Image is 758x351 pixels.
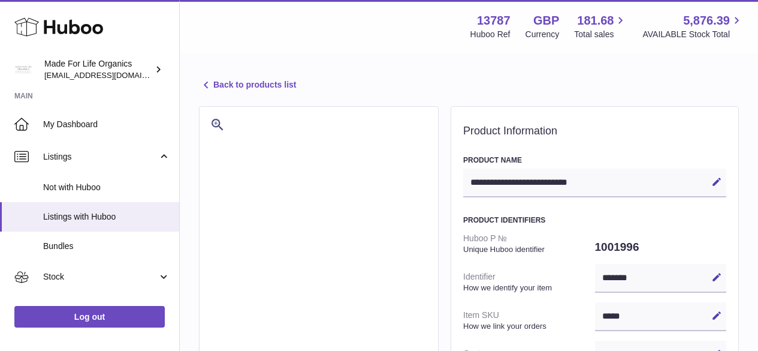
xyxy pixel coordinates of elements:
[683,13,730,29] span: 5,876.39
[577,13,614,29] span: 181.68
[642,13,744,40] a: 5,876.39 AVAILABLE Stock Total
[574,13,627,40] a: 181.68 Total sales
[463,321,592,332] strong: How we link your orders
[477,13,511,29] strong: 13787
[199,78,296,92] a: Back to products list
[470,29,511,40] div: Huboo Ref
[44,58,152,81] div: Made For Life Organics
[595,235,727,260] dd: 1001996
[463,228,595,259] dt: Huboo P №
[463,215,726,225] h3: Product Identifiers
[43,119,170,130] span: My Dashboard
[43,271,158,283] span: Stock
[43,182,170,193] span: Not with Huboo
[463,155,726,165] h3: Product Name
[574,29,627,40] span: Total sales
[526,29,560,40] div: Currency
[463,305,595,336] dt: Item SKU
[463,266,595,298] dt: Identifier
[463,125,726,138] h2: Product Information
[533,13,559,29] strong: GBP
[463,244,592,255] strong: Unique Huboo identifier
[43,241,170,252] span: Bundles
[44,70,176,80] span: [EMAIL_ADDRESS][DOMAIN_NAME]
[642,29,744,40] span: AVAILABLE Stock Total
[14,306,165,328] a: Log out
[43,211,170,223] span: Listings with Huboo
[463,283,592,293] strong: How we identify your item
[14,61,32,79] img: internalAdmin-13787@internal.huboo.com
[43,151,158,163] span: Listings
